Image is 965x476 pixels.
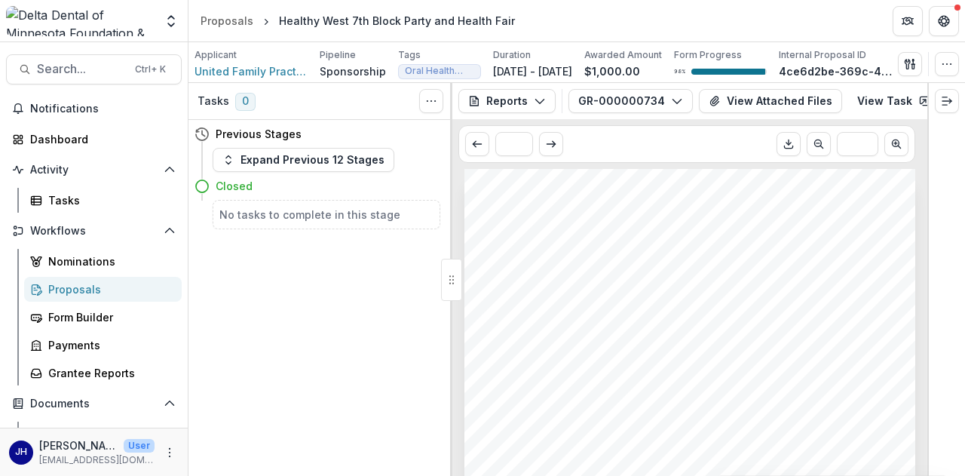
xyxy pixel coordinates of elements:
button: Download PDF [777,132,801,156]
a: View Task [848,89,939,113]
span: FGM Base Submitted By [492,260,614,271]
span: Oral Health Education [405,66,474,76]
a: Proposals [24,277,182,302]
span: 0 [492,456,497,465]
button: Scroll to previous page [807,132,831,156]
button: GR-000000734 [568,89,693,113]
span: [DATE] 20:47:05 [492,310,558,319]
p: User [124,439,155,453]
span: 1 [492,419,497,428]
p: Awarded Amount [584,48,662,62]
p: Pipeline [320,48,356,62]
p: Duration [493,48,531,62]
p: Form Progress [674,48,742,62]
button: Partners [893,6,923,36]
a: Payments [24,333,182,358]
button: More [161,444,179,462]
p: [PERSON_NAME] [39,438,118,453]
a: United Family Practice Health Center [195,63,308,79]
p: Sponsorship [320,63,386,79]
button: Expand Previous 12 Stages [213,148,394,172]
div: Dashboard [30,131,170,147]
p: 98 % [674,66,685,77]
button: Open Documents [6,392,182,416]
h5: No tasks to complete in this stage [219,207,433,223]
button: Scroll to next page [539,132,563,156]
button: Expand right [935,89,959,113]
p: [DATE] - [DATE] [493,63,572,79]
div: John Howe [15,447,27,457]
a: Nominations [24,249,182,274]
img: Delta Dental of Minnesota Foundation & Community Giving logo [6,6,155,36]
span: Workflows [30,225,158,238]
p: Applicant [195,48,237,62]
span: Notifications [30,103,176,115]
button: Scroll to previous page [465,132,489,156]
a: Tasks [24,188,182,213]
div: Document Templates [48,426,170,442]
h3: Tasks [198,95,229,108]
p: $1,000.00 [584,63,640,79]
div: Proposals [201,13,253,29]
p: Internal Proposal ID [779,48,866,62]
p: Tags [398,48,421,62]
div: Payments [48,337,170,353]
button: Search... [6,54,182,84]
a: Form Builder [24,305,182,330]
h4: Closed [216,178,253,194]
span: Search... [37,62,126,76]
nav: breadcrumb [195,10,521,32]
button: Open Activity [6,158,182,182]
span: System Modstamp [492,370,585,380]
span: FGM Base Interim Report [492,442,619,453]
div: Form Builder [48,309,170,325]
div: Ctrl + K [132,61,169,78]
button: Open Workflows [6,219,182,243]
span: [PERSON_NAME] [492,238,566,247]
a: Dashboard [6,127,182,152]
p: [EMAIL_ADDRESS][DOMAIN_NAME] [39,453,155,467]
span: Activity [30,164,158,177]
div: Grantee Reports [48,365,170,381]
span: [PERSON_NAME] [492,274,566,283]
span: [DATE] 14:40:33 [492,346,558,355]
div: Tasks [48,192,170,208]
button: View Attached Files [699,89,842,113]
a: Grantee Reports [24,361,182,385]
button: Scroll to next page [884,132,908,156]
a: Document Templates [24,422,182,447]
span: FGM Base Report Contact [492,224,623,235]
p: 4ce6d2be-369c-4b40-8e6c-cb78b74850e2 [779,63,892,79]
button: Open entity switcher [161,6,182,36]
a: Proposals [195,10,259,32]
span: Last Modified Date [492,333,586,344]
button: Notifications [6,97,182,121]
h4: Previous Stages [216,126,302,142]
div: Proposals [48,281,170,297]
button: Get Help [929,6,959,36]
button: Reports [458,89,556,113]
span: Created Date [492,297,557,308]
span: 0 [235,93,256,111]
span: FGM Base Final Report [492,406,608,416]
div: Healthy West 7th Block Party and Health Fair [279,13,515,29]
span: Documents [30,398,158,410]
span: Submission Responses [492,196,663,211]
button: Toggle View Cancelled Tasks [419,89,443,113]
div: Nominations [48,253,170,269]
span: [DATE] 00:32:35 [492,383,558,392]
